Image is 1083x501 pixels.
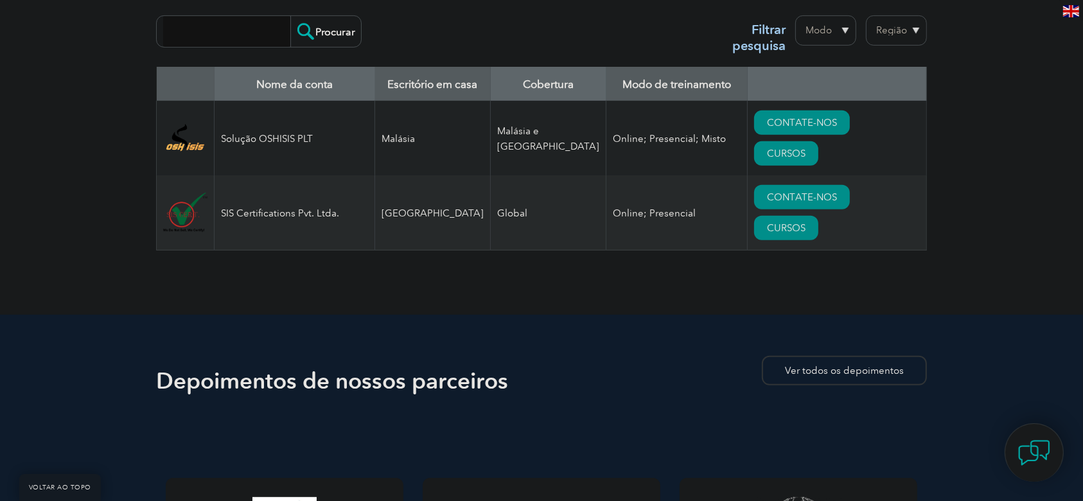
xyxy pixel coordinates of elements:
input: Procurar [290,16,361,47]
font: [GEOGRAPHIC_DATA] [382,207,484,219]
a: CURSOS [754,141,818,166]
a: Ver todos os depoimentos [762,356,927,385]
font: Ver todos os depoimentos [785,365,904,376]
th: Modo de treinamento: ative para classificar a coluna em ordem crescente [606,67,748,101]
a: CONTATE-NOS [754,110,850,135]
th: Cobertura: ative para classificar a coluna em ordem crescente [491,67,606,101]
font: Malásia [382,133,415,145]
th: Nome da conta: ative para classificar a coluna em ordem decrescente [215,67,375,101]
font: Global [497,207,527,219]
font: Modo de treinamento [622,78,731,91]
font: Nome da conta [256,78,333,91]
img: 5113d4a1-7437-ef11-a316-00224812a81c-logo.png [163,123,207,153]
th: : ativar para classificar a coluna em ordem crescente [748,67,927,101]
font: Online; Presencial [613,207,696,219]
font: CONTATE-NOS [767,191,837,203]
font: CURSOS [767,222,806,234]
img: 3e02472a-4508-ef11-9f89-00224895d7a3-logo.png [163,193,207,233]
font: CONTATE-NOS [767,117,837,128]
font: Solução OSHISIS PLT [221,133,313,145]
font: SIS Certifications Pvt. Ltda. [221,207,339,219]
font: Online; Presencial; Misto [613,133,726,145]
font: Cobertura [523,78,574,91]
img: en [1063,5,1079,17]
font: Depoimentos de nossos parceiros [156,367,508,394]
font: Malásia e [GEOGRAPHIC_DATA] [497,125,599,152]
a: CONTATE-NOS [754,185,850,209]
a: VOLTAR AO TOPO [19,474,101,501]
font: VOLTAR AO TOPO [29,484,91,491]
font: Escritório em casa [388,78,478,91]
font: Filtrar pesquisa [732,22,786,53]
font: CURSOS [767,148,806,159]
th: Home Office: ative para classificar a coluna em ordem crescente [375,67,491,101]
a: CURSOS [754,216,818,240]
img: contact-chat.png [1018,437,1050,469]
